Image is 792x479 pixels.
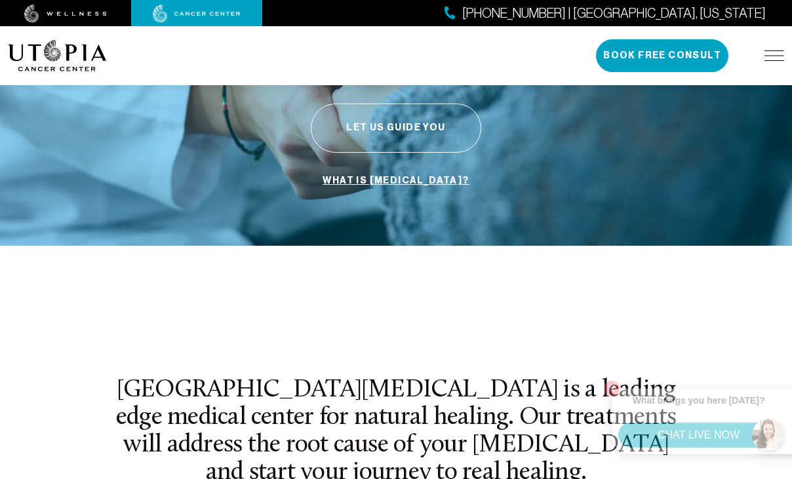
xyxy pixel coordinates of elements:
button: Let Us Guide You [311,104,481,153]
img: icon-hamburger [764,50,784,61]
img: logo [8,40,107,71]
button: Book Free Consult [596,39,728,72]
img: cancer center [153,5,241,23]
span: [PHONE_NUMBER] | [GEOGRAPHIC_DATA], [US_STATE] [462,4,766,23]
img: wellness [24,5,107,23]
a: [PHONE_NUMBER] | [GEOGRAPHIC_DATA], [US_STATE] [445,4,766,23]
a: What is [MEDICAL_DATA]? [319,168,472,193]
